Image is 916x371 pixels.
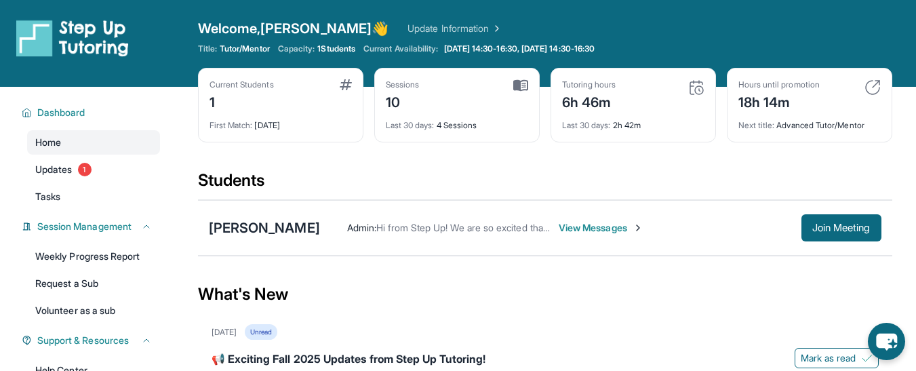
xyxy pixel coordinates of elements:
a: Request a Sub [27,271,160,296]
button: chat-button [868,323,905,360]
a: Volunteer as a sub [27,298,160,323]
button: Dashboard [32,106,152,119]
img: card [864,79,881,96]
a: Tasks [27,184,160,209]
span: Home [35,136,61,149]
button: Support & Resources [32,334,152,347]
a: Updates1 [27,157,160,182]
span: Title: [198,43,217,54]
img: card [688,79,704,96]
span: [DATE] 14:30-16:30, [DATE] 14:30-16:30 [444,43,595,54]
img: Chevron-Right [633,222,643,233]
span: First Match : [210,120,253,130]
button: Session Management [32,220,152,233]
div: 4 Sessions [386,112,528,131]
img: card [340,79,352,90]
div: 2h 42m [562,112,704,131]
img: card [513,79,528,92]
div: 1 [210,90,274,112]
div: 18h 14m [738,90,820,112]
span: Admin : [347,222,376,233]
a: Weekly Progress Report [27,244,160,269]
span: Support & Resources [37,334,129,347]
span: 1 [78,163,92,176]
img: logo [16,19,129,57]
span: Join Meeting [812,224,871,232]
span: Dashboard [37,106,85,119]
div: [PERSON_NAME] [209,218,320,237]
div: Hours until promotion [738,79,820,90]
a: Home [27,130,160,155]
div: What's New [198,265,892,324]
button: Mark as read [795,348,879,368]
div: Current Students [210,79,274,90]
button: Join Meeting [801,214,881,241]
span: Current Availability: [363,43,438,54]
div: [DATE] [212,327,237,338]
span: Last 30 days : [562,120,611,130]
span: Updates [35,163,73,176]
div: Unread [245,324,277,340]
span: Next title : [738,120,775,130]
span: View Messages [559,221,643,235]
span: Last 30 days : [386,120,435,130]
img: Mark as read [862,353,873,364]
div: Sessions [386,79,420,90]
span: Capacity: [278,43,315,54]
div: [DATE] [210,112,352,131]
div: 📢 Exciting Fall 2025 Updates from Step Up Tutoring! [212,351,879,370]
div: Tutoring hours [562,79,616,90]
img: Chevron Right [489,22,502,35]
div: Advanced Tutor/Mentor [738,112,881,131]
span: Welcome, [PERSON_NAME] 👋 [198,19,389,38]
span: Tutor/Mentor [220,43,270,54]
div: 6h 46m [562,90,616,112]
div: Students [198,170,892,199]
a: [DATE] 14:30-16:30, [DATE] 14:30-16:30 [441,43,598,54]
span: Session Management [37,220,132,233]
div: 10 [386,90,420,112]
span: Mark as read [801,351,856,365]
span: Tasks [35,190,60,203]
span: 1 Students [317,43,355,54]
a: Update Information [407,22,502,35]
